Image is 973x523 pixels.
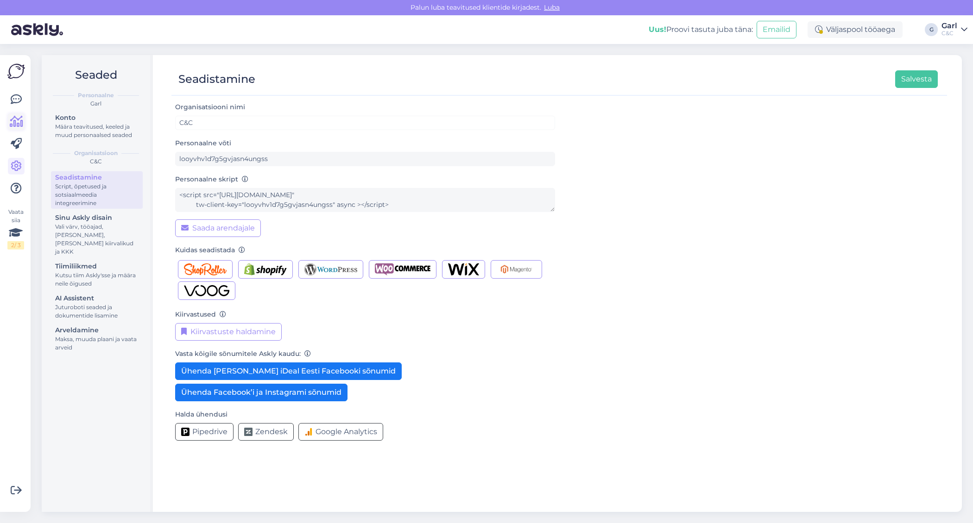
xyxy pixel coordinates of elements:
[7,62,25,80] img: Askly Logo
[175,323,282,341] button: Kiirvastuste haldamine
[175,384,347,401] button: Ühenda Facebook’i ja Instagrami sõnumid
[49,157,143,166] div: C&C
[55,271,139,288] div: Kutsu tiim Askly'sse ja määra neile õigused
[184,263,227,275] img: Shoproller
[78,91,114,100] b: Personaalne
[238,423,294,441] button: Zendesk
[941,22,957,30] div: Garl
[55,335,139,352] div: Maksa, muuda plaani ja vaata arveid
[51,260,143,289] a: TiimiliikmedKutsu tiim Askly'sse ja määra neile õigused
[175,362,402,380] button: Ühenda [PERSON_NAME] iDeal Eesti Facebooki sõnumid
[55,223,139,256] div: Vali värv, tööajad, [PERSON_NAME], [PERSON_NAME] kiirvalikud ja KKK
[175,138,231,148] label: Personaalne võti
[7,241,24,249] div: 2 / 3
[55,261,139,271] div: Tiimiliikmed
[244,428,253,436] img: Zendesk
[298,423,383,441] button: Google Analytics
[757,21,796,38] button: Emailid
[55,325,139,335] div: Arveldamine
[49,66,143,84] h2: Seaded
[7,208,24,249] div: Vaata siia
[808,21,903,38] div: Väljaspool tööaega
[175,102,249,112] label: Organisatsiooni nimi
[181,428,190,436] img: Pipedrive
[175,410,227,419] label: Halda ühendusi
[175,219,261,237] button: Saada arendajale
[175,188,555,212] textarea: <script src="[URL][DOMAIN_NAME]" tw-client-key="looyvhv1d7g5gvjasn4ungss" async ></script>
[51,212,143,257] a: Sinu Askly disainVali värv, tööajad, [PERSON_NAME], [PERSON_NAME] kiirvalikud ja KKK
[55,113,139,123] div: Konto
[74,149,118,157] b: Organisatsioon
[184,285,229,297] img: Voog
[316,426,377,437] span: Google Analytics
[55,303,139,320] div: Juturoboti seaded ja dokumentide lisamine
[895,70,938,88] button: Salvesta
[244,263,287,275] img: Shopify
[941,22,967,37] a: GarlC&C
[497,263,536,275] img: Magento
[649,25,666,34] b: Uus!
[51,324,143,353] a: ArveldamineMaksa, muuda plaani ja vaata arveid
[448,263,479,275] img: Wix
[192,426,227,437] span: Pipedrive
[375,263,430,275] img: Woocommerce
[925,23,938,36] div: G
[55,123,139,139] div: Määra teavitused, keeled ja muud personaalsed seaded
[175,423,234,441] button: Pipedrive
[541,3,562,12] span: Luba
[175,349,311,359] label: Vasta kõigile sõnumitele Askly kaudu:
[55,173,139,182] div: Seadistamine
[255,426,288,437] span: Zendesk
[51,292,143,321] a: AI AssistentJuturoboti seaded ja dokumentide lisamine
[51,112,143,141] a: KontoMäära teavitused, keeled ja muud personaalsed seaded
[55,213,139,223] div: Sinu Askly disain
[49,100,143,108] div: Garl
[649,24,753,35] div: Proovi tasuta juba täna:
[941,30,957,37] div: C&C
[175,245,245,255] label: Kuidas seadistada
[175,174,248,184] label: Personaalne skript
[55,182,139,207] div: Script, õpetused ja sotsiaalmeedia integreerimine
[55,293,139,303] div: AI Assistent
[175,310,226,319] label: Kiirvastused
[304,263,358,275] img: Wordpress
[304,428,313,436] img: Google Analytics
[178,70,255,88] div: Seadistamine
[51,171,143,209] a: SeadistamineScript, õpetused ja sotsiaalmeedia integreerimine
[175,116,555,130] input: ABC Corporation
